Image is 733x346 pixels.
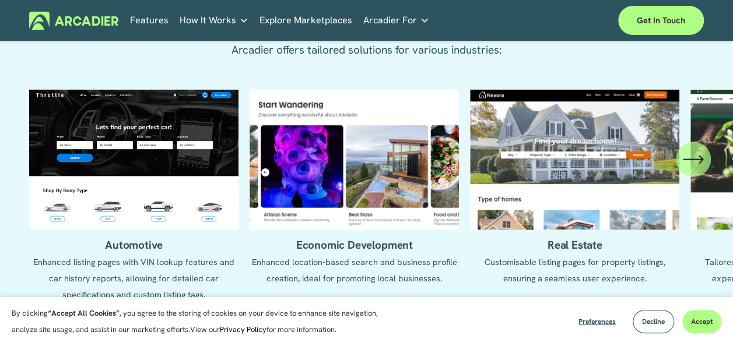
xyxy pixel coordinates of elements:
[29,12,118,30] img: Arcadier
[676,142,711,177] button: Next
[259,11,352,29] a: Explore Marketplaces
[578,317,616,326] span: Preferences
[642,317,665,326] span: Decline
[232,43,502,57] span: Arcadier offers tailored solutions for various industries:
[618,6,704,35] a: Get in touch
[12,305,391,338] p: By clicking , you agree to the storing of cookies on your device to enhance site navigation, anal...
[130,11,169,29] a: Features
[180,12,236,29] span: How It Works
[180,11,248,29] a: folder dropdown
[363,11,429,29] a: folder dropdown
[675,290,733,346] iframe: Chat Widget
[363,12,417,29] span: Arcadier For
[570,310,625,333] button: Preferences
[220,324,266,334] a: Privacy Policy
[633,310,674,333] button: Decline
[48,308,120,318] strong: “Accept All Cookies”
